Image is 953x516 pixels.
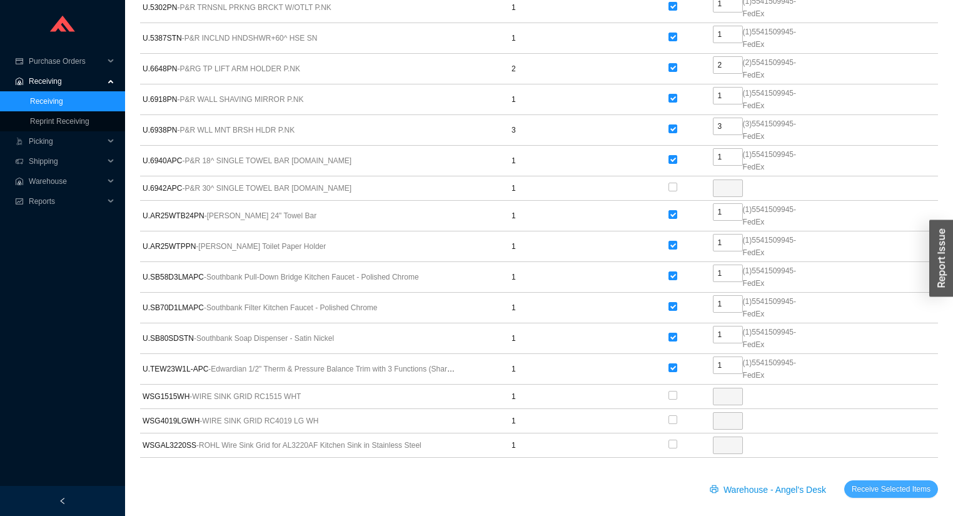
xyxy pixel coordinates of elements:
[204,273,419,281] span: - Southbank Pull-Down Bridge Kitchen Faucet - Polished Chrome
[204,303,377,312] span: - Southbank Filter Kitchen Faucet - Polished Chrome
[59,497,66,505] span: left
[480,354,548,385] td: 1
[743,295,817,320] span: ( 1 ) 5541509945 - FedEx
[743,203,817,228] span: ( 1 ) 5541509945 - FedEx
[844,480,938,498] button: Receive Selected Items
[743,87,817,112] span: ( 1 ) 5541509945 - FedEx
[724,483,826,497] span: Warehouse - Angel's Desk
[743,357,817,382] span: ( 1 ) 5541509945 - FedEx
[480,262,548,293] td: 1
[710,485,721,495] span: printer
[199,417,318,425] span: - WIRE SINK GRID RC4019 LG WH
[143,210,455,222] span: U.AR25WTB24PN
[30,97,63,106] a: Receiving
[743,56,817,81] span: ( 2 ) 5541509945 - FedEx
[480,385,548,409] td: 1
[143,390,455,403] span: WSG1515WH
[480,293,548,323] td: 1
[29,191,104,211] span: Reports
[743,148,817,173] span: ( 1 ) 5541509945 - FedEx
[143,154,455,167] span: U.6940APC
[702,480,837,498] button: printerWarehouse - Angel's Desk
[480,115,548,146] td: 3
[743,326,817,351] span: ( 1 ) 5541509945 - FedEx
[743,265,817,290] span: ( 1 ) 5541509945 - FedEx
[177,95,303,104] span: - P&R WALL SHAVING MIRROR P.NK
[743,26,817,51] span: ( 1 ) 5541509945 - FedEx
[143,124,455,136] span: U.6938PN
[143,32,455,44] span: U.5387STN
[143,240,455,253] span: U.AR25WTPPN
[743,234,817,259] span: ( 1 ) 5541509945 - FedEx
[143,182,455,195] span: U.6942APC
[143,301,455,314] span: U.SB70D1LMAPC
[177,64,300,73] span: - P&RG TP LIFT ARM HOLDER P.NK
[29,151,104,171] span: Shipping
[182,34,318,43] span: - P&R INCLND HNDSHWR+60^ HSE SN
[143,439,455,452] span: WSGAL3220SS
[194,334,334,343] span: - Southbank Soap Dispenser - Satin Nickel
[480,84,548,115] td: 1
[852,483,930,495] span: Receive Selected Items
[143,271,455,283] span: U.SB58D3LMAPC
[204,211,316,220] span: - [PERSON_NAME] 24" Towel Bar
[480,433,548,458] td: 1
[143,363,455,375] span: U.TEW23W1L-APC
[30,117,89,126] a: Reprint Receiving
[480,201,548,231] td: 1
[143,1,455,14] span: U.5302PN
[208,365,522,373] span: - Edwardian 1/2" Therm & Pressure Balance Trim with 3 Functions (Shared) - Polished Chrome
[480,409,548,433] td: 1
[196,441,421,450] span: - ROHL Wire Sink Grid for AL3220AF Kitchen Sink in Stainless Steel
[480,231,548,262] td: 1
[143,63,455,75] span: U.6648PN
[480,54,548,84] td: 2
[182,184,351,193] span: - P&R 30^ SINGLE TOWEL BAR [DOMAIN_NAME]
[189,392,301,401] span: - WIRE SINK GRID RC1515 WHT
[143,93,455,106] span: U.6918PN
[743,118,817,143] span: ( 3 ) 5541509945 - FedEx
[15,58,24,65] span: credit-card
[480,323,548,354] td: 1
[143,415,455,427] span: WSG4019LGWH
[182,156,351,165] span: - P&R 18^ SINGLE TOWEL BAR [DOMAIN_NAME]
[480,176,548,201] td: 1
[29,171,104,191] span: Warehouse
[177,126,295,134] span: - P&R WLL MNT BRSH HLDR P.NK
[196,242,326,251] span: - [PERSON_NAME] Toilet Paper Holder
[177,3,331,12] span: - P&R TRNSNL PRKNG BRCKT W/OTLT P.NK
[143,332,455,345] span: U.SB80SDSTN
[15,198,24,205] span: fund
[29,131,104,151] span: Picking
[29,71,104,91] span: Receiving
[29,51,104,71] span: Purchase Orders
[480,146,548,176] td: 1
[480,23,548,54] td: 1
